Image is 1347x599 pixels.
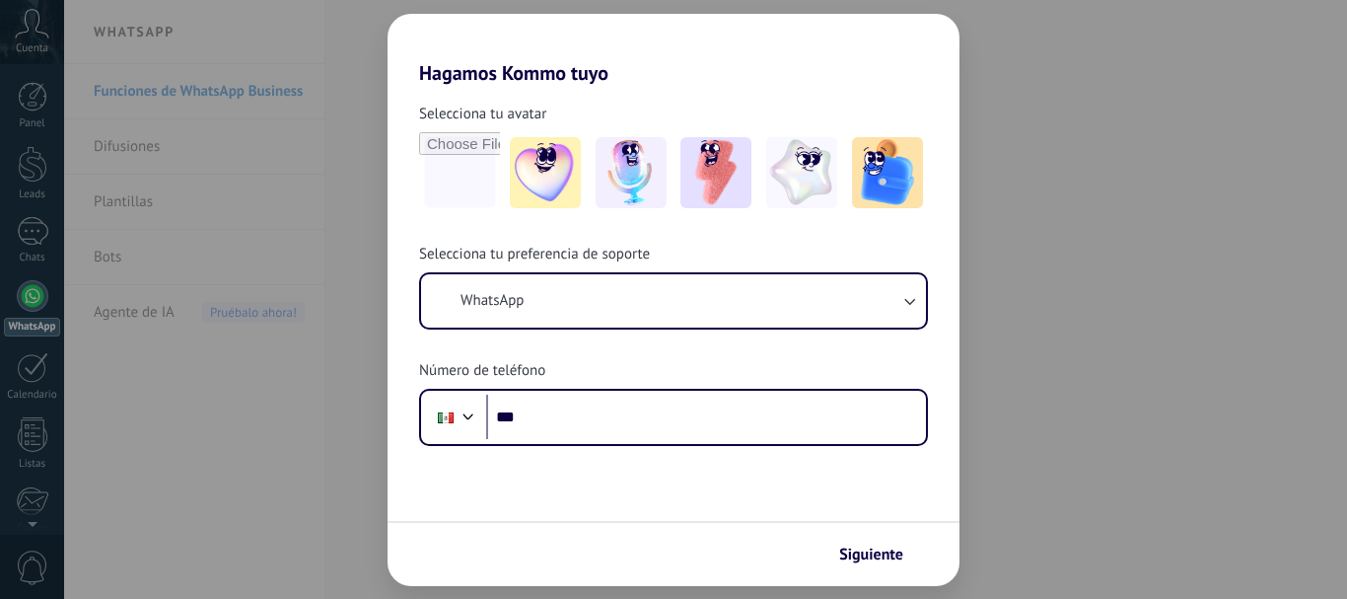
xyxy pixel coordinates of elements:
img: -5.jpeg [852,137,923,208]
div: Mexico: + 52 [427,397,464,438]
img: -4.jpeg [766,137,837,208]
img: -1.jpeg [510,137,581,208]
span: WhatsApp [461,291,524,311]
img: -2.jpeg [596,137,667,208]
img: -3.jpeg [680,137,751,208]
span: Selecciona tu avatar [419,105,546,124]
button: WhatsApp [421,274,926,328]
span: Número de teléfono [419,361,545,381]
h2: Hagamos Kommo tuyo [388,14,959,85]
span: Selecciona tu preferencia de soporte [419,245,650,264]
span: Siguiente [839,548,903,562]
button: Siguiente [830,538,930,571]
